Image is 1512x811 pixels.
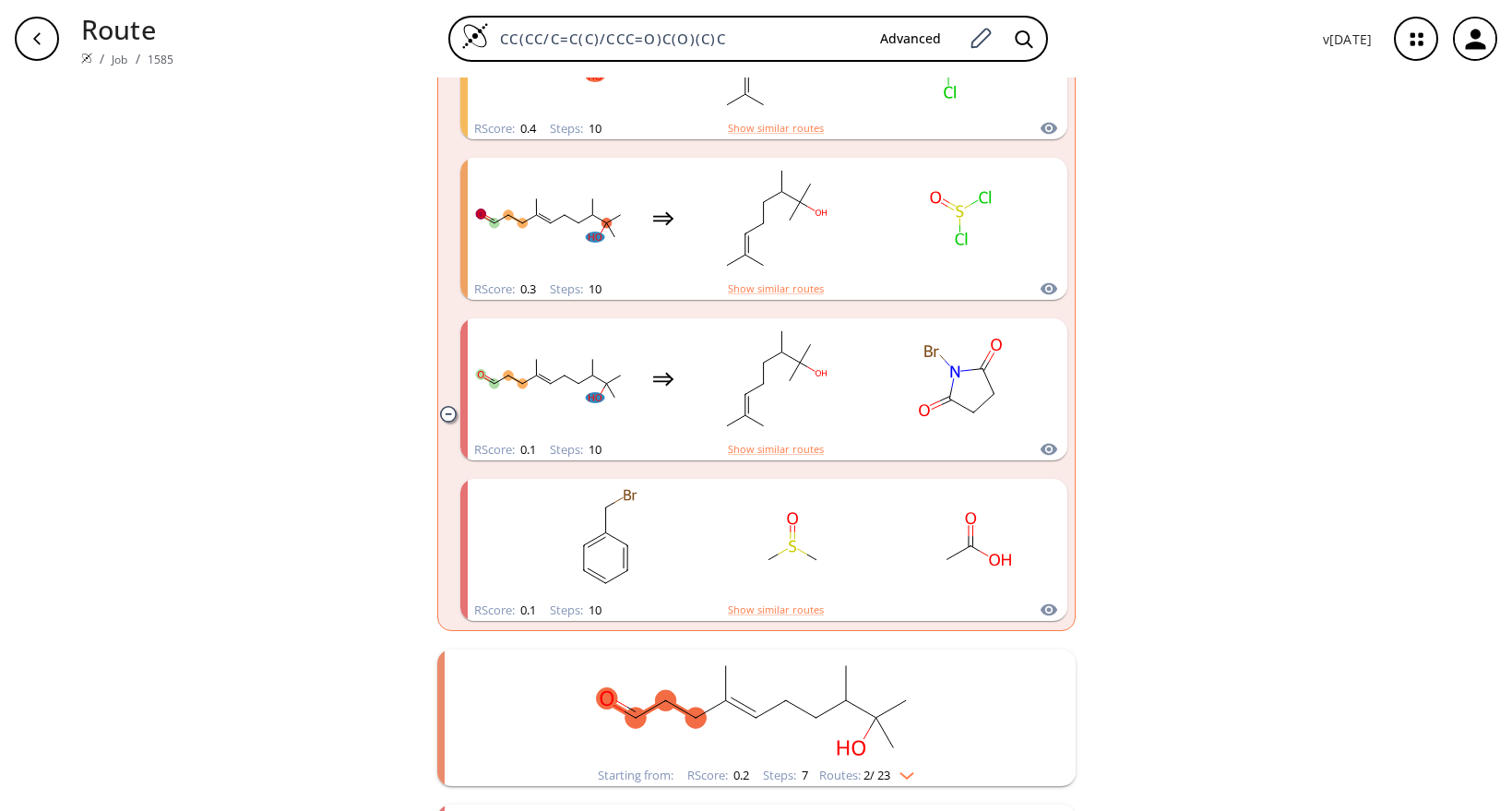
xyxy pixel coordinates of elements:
div: RScore : [687,769,749,781]
input: Enter SMILES [489,30,865,48]
svg: C/C(=C\CCC(C)C(C)(C)O)CCC=O [468,161,634,276]
span: 0.1 [518,602,536,618]
a: 1585 [148,52,174,67]
div: RScore : [474,283,536,295]
li: / [136,49,140,68]
span: 10 [586,120,601,137]
a: Job [112,52,127,67]
button: Show similar routes [728,441,824,458]
div: RScore : [474,604,536,616]
span: 10 [586,280,601,297]
svg: BrCc1ccccc1 [525,482,691,597]
span: 0.3 [518,280,536,297]
span: 7 [799,767,808,783]
li: / [100,49,104,68]
button: Advanced [865,22,956,56]
div: Steps : [550,123,601,135]
span: 10 [586,441,601,458]
div: RScore : [474,444,536,456]
button: Show similar routes [728,280,824,297]
button: Show similar routes [728,120,824,137]
svg: CS(C)=O [709,482,875,597]
span: 0.4 [518,120,536,137]
svg: COC(OC)OC [1062,161,1228,276]
span: 0.1 [518,441,536,458]
span: 10 [586,602,601,618]
div: Steps : [763,769,808,781]
span: 0.2 [731,767,749,783]
div: Routes: [819,769,914,781]
svg: CC(C)=CCCC(C)C(C)(C)O [693,321,859,436]
svg: CC(C)=CCCC(C)C(C)(C)O [693,161,859,276]
p: Route [81,9,173,49]
div: RScore : [474,123,536,135]
div: Steps : [550,604,601,616]
img: Logo Spaya [461,22,489,50]
button: Show similar routes [728,602,824,618]
p: v [DATE] [1323,30,1372,49]
svg: O=S(Cl)Cl [877,161,1043,276]
svg: C/C(=C\CCC(C)C(C)(C)O)CCC=O [517,650,996,765]
span: 2 / 23 [863,769,890,781]
img: Spaya logo [81,53,92,64]
svg: C/C(=C\CCC(C)C(C)(C)O)CCC=O [468,321,634,436]
svg: BrCc1ccccc1 [1062,321,1228,436]
svg: CC(=O)O [894,482,1060,597]
div: Steps : [550,283,601,295]
div: Steps : [550,444,601,456]
img: Down [890,765,914,780]
svg: O=C1CCC(=O)N1Br [877,321,1043,436]
div: Starting from: [598,769,673,781]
